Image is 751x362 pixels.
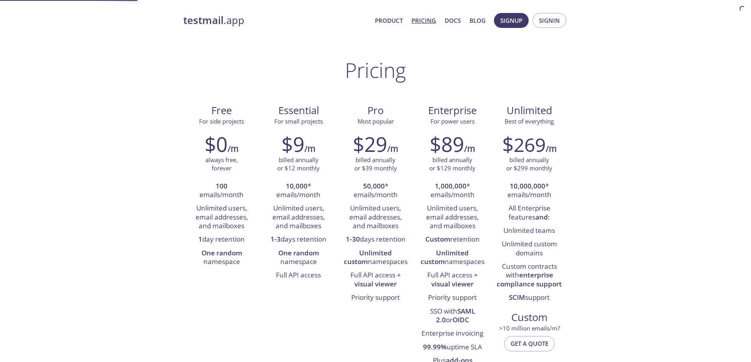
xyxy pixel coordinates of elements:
[497,311,561,324] span: Custom
[189,233,254,246] li: day retention
[420,341,485,354] li: uptime SLA
[497,260,562,291] li: Custom contracts with
[453,315,469,324] strong: OIDC
[509,293,525,302] strong: SCIM
[343,202,408,233] li: Unlimited users, email addresses, and mailboxes
[266,202,331,233] li: Unlimited users, email addresses, and mailboxes
[412,15,436,26] a: Pricing
[278,248,319,257] strong: One random
[266,104,331,117] span: Essential
[343,291,408,305] li: Priority support
[470,15,486,26] a: Blog
[533,13,566,28] button: Signin
[343,247,408,269] li: namespaces
[535,212,548,222] strong: and
[420,180,485,202] li: * emails/month
[344,248,392,266] strong: Unlimited custom
[420,291,485,305] li: Priority support
[445,15,461,26] a: Docs
[506,156,552,173] p: billed annually or $299 monthly
[497,202,562,224] li: All Enterprise features :
[505,117,554,125] span: Best of everything
[429,156,475,173] p: billed annually or $129 monthly
[539,15,560,26] span: Signin
[387,142,398,155] h6: /m
[420,269,485,291] li: Full API access +
[435,181,466,190] strong: 1,000,000
[358,117,394,125] span: Most popular
[507,103,552,117] span: Unlimited
[270,235,281,244] strong: 1-3
[266,180,331,202] li: * emails/month
[205,132,227,156] h2: $0
[421,248,469,266] strong: Unlimited custom
[511,338,548,349] span: Get a quote
[420,247,485,269] li: namespaces
[497,224,562,238] li: Unlimited teams
[499,324,560,332] span: > 10 million emails/m?
[189,202,254,233] li: Unlimited users, email addresses, and mailboxes
[420,305,485,327] li: SSO with or
[199,117,244,125] span: For side projects
[502,132,546,156] h2: $
[497,238,562,260] li: Unlimited custom domains
[304,142,315,155] h6: /m
[346,235,360,244] strong: 1-30
[431,279,473,288] strong: visual viewer
[500,15,522,26] span: Signup
[375,15,403,26] a: Product
[266,269,331,282] li: Full API access
[546,142,557,155] h6: /m
[510,181,545,190] strong: 10,000,000
[420,202,485,233] li: Unlimited users, email addresses, and mailboxes
[266,233,331,246] li: days retention
[420,327,485,340] li: Enterprise invoicing
[353,132,387,156] h2: $29
[497,291,562,305] li: support
[354,156,397,173] p: billed annually or $39 monthly
[277,156,320,173] p: billed annually or $12 monthly
[420,104,485,117] span: Enterprise
[354,279,397,288] strong: visual viewer
[423,342,447,351] strong: 99.99%
[504,336,555,351] button: Get a quote
[190,104,254,117] span: Free
[281,132,304,156] h2: $9
[430,132,464,156] h2: $89
[274,117,323,125] span: For small projects
[343,233,408,246] li: days retention
[363,181,385,190] strong: 50,000
[343,104,408,117] span: Pro
[345,58,406,82] h1: Pricing
[189,247,254,269] li: namespace
[227,142,239,155] h6: /m
[183,13,224,27] strong: testmail
[425,235,450,244] strong: Custom
[436,307,475,324] strong: SAML 2.0
[430,117,475,125] span: For power users
[494,13,529,28] button: Signup
[201,248,242,257] strong: One random
[266,247,331,269] li: namespace
[497,180,562,202] li: * emails/month
[183,14,369,27] a: testmail.app
[514,132,546,157] span: 269
[497,270,562,288] strong: enterprise compliance support
[286,181,307,190] strong: 10,000
[198,235,202,244] strong: 1
[420,233,485,246] li: retention
[205,156,238,173] p: always free, forever
[216,181,227,190] strong: 100
[343,180,408,202] li: * emails/month
[343,269,408,291] li: Full API access +
[189,180,254,202] li: emails/month
[464,142,475,155] h6: /m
